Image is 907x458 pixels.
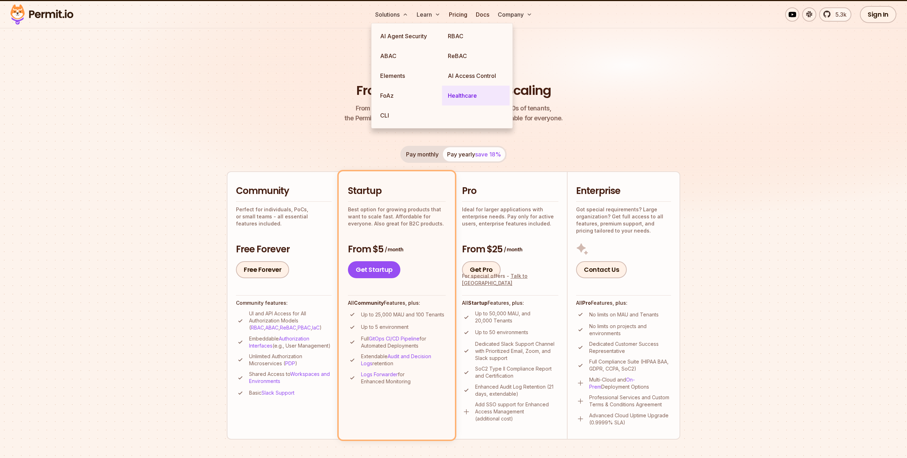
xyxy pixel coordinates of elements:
a: AI Agent Security [374,26,442,46]
button: Company [495,7,535,22]
a: PBAC [298,325,311,331]
a: ABAC [265,325,278,331]
p: Ideal for larger applications with enterprise needs. Pay only for active users, enterprise featur... [462,206,558,227]
a: RBAC [251,325,264,331]
p: Add SSO support for Enhanced Access Management (additional cost) [475,401,558,422]
a: Get Pro [462,261,501,278]
span: From a startup with 100 users to an enterprise with 1000s of tenants, [344,103,563,113]
p: Unlimited Authorization Microservices ( ) [249,353,332,367]
span: / month [504,246,522,253]
h1: From Free to Predictable Scaling [356,82,551,99]
strong: Startup [468,300,488,306]
p: Got special requirements? Large organization? Get full access to all features, premium support, a... [576,206,671,234]
p: Embeddable (e.g., User Management) [249,335,332,349]
a: Authorization Interfaces [249,336,309,349]
p: Up to 50,000 MAU, and 20,000 Tenants [475,310,558,324]
a: Free Forever [236,261,289,278]
a: 5.3k [819,7,851,22]
a: Audit and Decision Logs [361,353,431,366]
p: Up to 5 environment [361,324,409,331]
a: Pricing [446,7,470,22]
h4: Community features: [236,299,332,307]
p: Basic [249,389,294,396]
a: FoAz [374,86,442,105]
p: No limits on projects and environments [589,323,671,337]
p: Professional Services and Custom Terms & Conditions Agreement [589,394,671,408]
img: Permit logo [7,2,77,27]
a: ABAC [374,46,442,66]
p: for Enhanced Monitoring [361,371,446,385]
p: Best option for growing products that want to scale fast. Affordable for everyone. Also great for... [348,206,446,227]
p: Perfect for individuals, PoCs, or small teams - all essential features included. [236,206,332,227]
a: Healthcare [442,86,510,105]
a: GitOps CI/CD Pipeline [369,336,419,342]
a: IaC [312,325,320,331]
a: Elements [374,66,442,86]
button: Solutions [372,7,411,22]
h4: All Features, plus: [576,299,671,307]
a: ReBAC [280,325,296,331]
h3: From $5 [348,243,446,256]
a: Logs Forwarder [361,371,398,377]
a: PDP [285,360,295,366]
p: Up to 50 environments [475,329,528,336]
p: Dedicated Customer Success Representative [589,340,671,355]
a: Sign In [860,6,896,23]
p: Extendable retention [361,353,446,367]
a: Docs [473,7,492,22]
a: ReBAC [442,46,510,66]
span: / month [385,246,403,253]
p: Up to 25,000 MAU and 100 Tenants [361,311,444,318]
h2: Enterprise [576,185,671,197]
a: Get Startup [348,261,400,278]
h3: From $25 [462,243,558,256]
h4: All Features, plus: [348,299,446,307]
p: Advanced Cloud Uptime Upgrade (0.9999% SLA) [589,412,671,426]
strong: Community [354,300,384,306]
p: UI and API Access for All Authorization Models ( , , , , ) [249,310,332,331]
a: RBAC [442,26,510,46]
p: Dedicated Slack Support Channel with Prioritized Email, Zoom, and Slack support [475,340,558,362]
h2: Community [236,185,332,197]
p: Enhanced Audit Log Retention (21 days, extendable) [475,383,558,397]
a: AI Access Control [442,66,510,86]
button: Learn [414,7,443,22]
span: 5.3k [831,10,846,19]
div: For special offers - [462,273,558,287]
button: Pay monthly [402,147,443,161]
p: the Permit pricing model is simple, transparent, and affordable for everyone. [344,103,563,123]
p: Full Compliance Suite (HIPAA BAA, GDPR, CCPA, SoC2) [589,358,671,372]
p: Shared Access to [249,371,332,385]
p: Full for Automated Deployments [361,335,446,349]
a: CLI [374,105,442,125]
strong: Pro [582,300,591,306]
h2: Startup [348,185,446,197]
a: Contact Us [576,261,627,278]
p: Multi-Cloud and Deployment Options [589,376,671,390]
a: Slack Support [261,390,294,396]
h3: Free Forever [236,243,332,256]
h2: Pro [462,185,558,197]
p: SoC2 Type II Compliance Report and Certification [475,365,558,379]
a: On-Prem [589,377,635,390]
p: No limits on MAU and Tenants [589,311,659,318]
h4: All Features, plus: [462,299,558,307]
